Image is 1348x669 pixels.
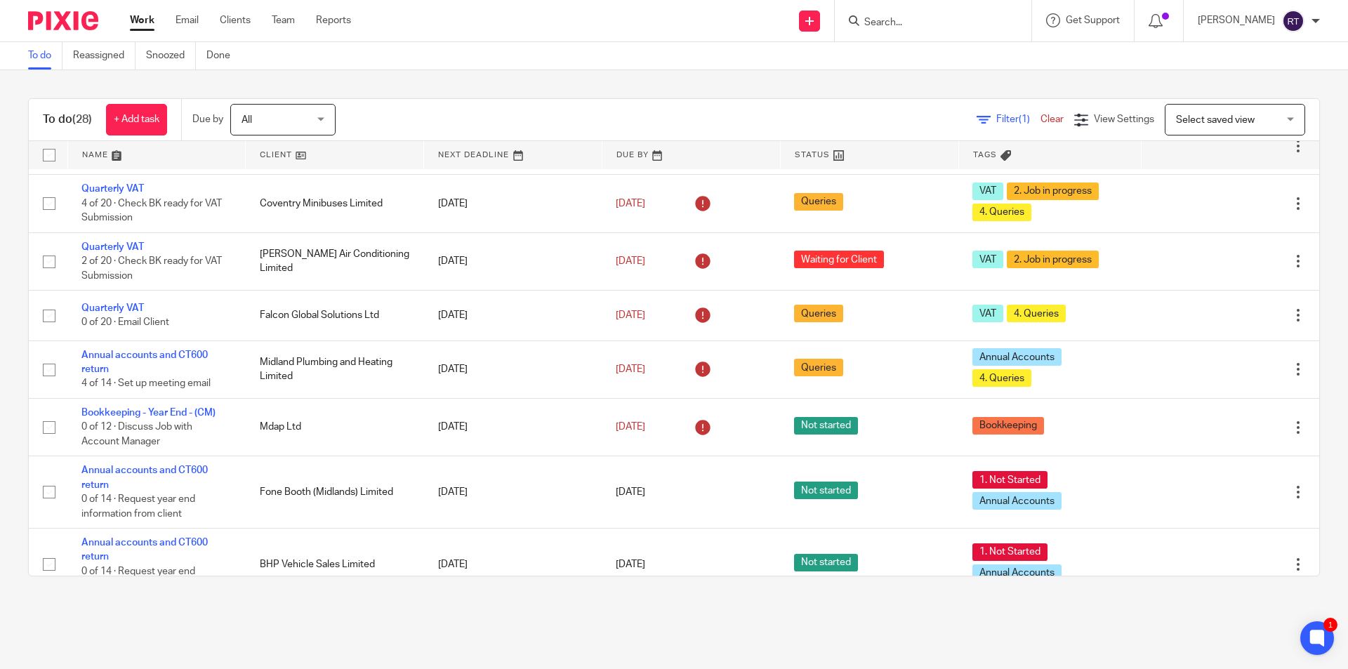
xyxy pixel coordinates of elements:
[1007,251,1099,268] span: 2. Job in progress
[206,42,241,69] a: Done
[1282,10,1304,32] img: svg%3E
[616,487,645,497] span: [DATE]
[81,408,216,418] a: Bookkeeping - Year End - (CM)
[972,183,1003,200] span: VAT
[972,204,1031,221] span: 4. Queries
[863,17,989,29] input: Search
[242,115,252,125] span: All
[72,114,92,125] span: (28)
[972,492,1062,510] span: Annual Accounts
[616,559,645,569] span: [DATE]
[43,112,92,127] h1: To do
[1176,115,1255,125] span: Select saved view
[616,199,645,208] span: [DATE]
[794,193,843,211] span: Queries
[794,417,858,435] span: Not started
[794,359,843,376] span: Queries
[972,471,1048,489] span: 1. Not Started
[424,398,602,456] td: [DATE]
[424,175,602,232] td: [DATE]
[972,348,1062,366] span: Annual Accounts
[130,13,154,27] a: Work
[81,422,192,446] span: 0 of 12 · Discuss Job with Account Manager
[246,291,424,340] td: Falcon Global Solutions Ltd
[81,567,195,591] span: 0 of 14 · Request year end information from client
[246,175,424,232] td: Coventry Minibuses Limited
[28,11,98,30] img: Pixie
[146,42,196,69] a: Snoozed
[81,494,195,519] span: 0 of 14 · Request year end information from client
[73,42,136,69] a: Reassigned
[81,256,222,281] span: 2 of 20 · Check BK ready for VAT Submission
[794,554,858,571] span: Not started
[246,398,424,456] td: Mdap Ltd
[81,379,211,389] span: 4 of 14 · Set up meeting email
[220,13,251,27] a: Clients
[616,364,645,374] span: [DATE]
[973,151,997,159] span: Tags
[246,232,424,290] td: [PERSON_NAME] Air Conditioning Limited
[316,13,351,27] a: Reports
[794,305,843,322] span: Queries
[1040,114,1064,124] a: Clear
[1323,618,1337,632] div: 1
[616,422,645,432] span: [DATE]
[972,369,1031,387] span: 4. Queries
[81,199,222,223] span: 4 of 20 · Check BK ready for VAT Submission
[1198,13,1275,27] p: [PERSON_NAME]
[81,350,208,374] a: Annual accounts and CT600 return
[424,456,602,529] td: [DATE]
[1066,15,1120,25] span: Get Support
[272,13,295,27] a: Team
[616,256,645,266] span: [DATE]
[81,184,144,194] a: Quarterly VAT
[106,104,167,135] a: + Add task
[424,529,602,601] td: [DATE]
[972,251,1003,268] span: VAT
[972,305,1003,322] span: VAT
[794,251,884,268] span: Waiting for Client
[246,529,424,601] td: BHP Vehicle Sales Limited
[246,456,424,529] td: Fone Booth (Midlands) Limited
[1007,305,1066,322] span: 4. Queries
[1094,114,1154,124] span: View Settings
[424,291,602,340] td: [DATE]
[1019,114,1030,124] span: (1)
[972,543,1048,561] span: 1. Not Started
[972,417,1044,435] span: Bookkeeping
[81,318,169,328] span: 0 of 20 · Email Client
[616,310,645,320] span: [DATE]
[794,482,858,499] span: Not started
[996,114,1040,124] span: Filter
[246,340,424,398] td: Midland Plumbing and Heating Limited
[192,112,223,126] p: Due by
[81,538,208,562] a: Annual accounts and CT600 return
[176,13,199,27] a: Email
[81,303,144,313] a: Quarterly VAT
[424,340,602,398] td: [DATE]
[81,465,208,489] a: Annual accounts and CT600 return
[424,232,602,290] td: [DATE]
[28,42,62,69] a: To do
[81,242,144,252] a: Quarterly VAT
[972,564,1062,582] span: Annual Accounts
[1007,183,1099,200] span: 2. Job in progress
